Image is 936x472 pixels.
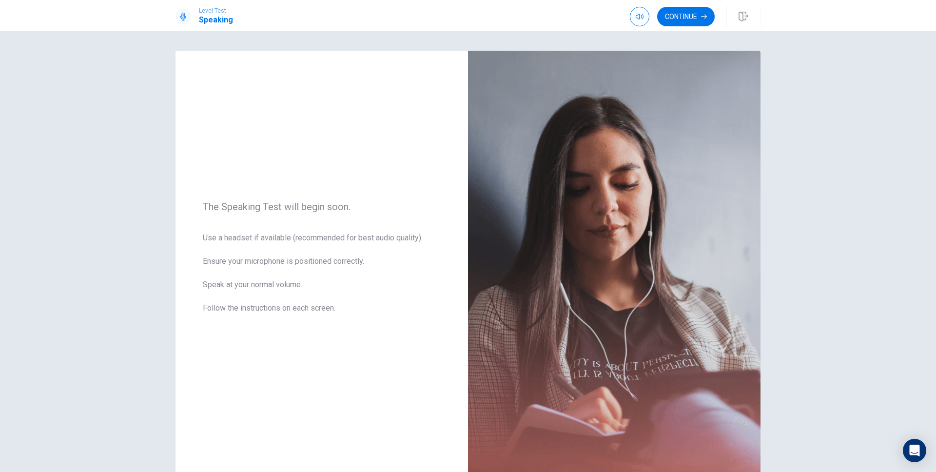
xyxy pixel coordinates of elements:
[203,232,441,326] span: Use a headset if available (recommended for best audio quality). Ensure your microphone is positi...
[199,14,233,26] h1: Speaking
[203,201,441,213] span: The Speaking Test will begin soon.
[903,439,926,462] div: Open Intercom Messenger
[657,7,715,26] button: Continue
[199,7,233,14] span: Level Test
